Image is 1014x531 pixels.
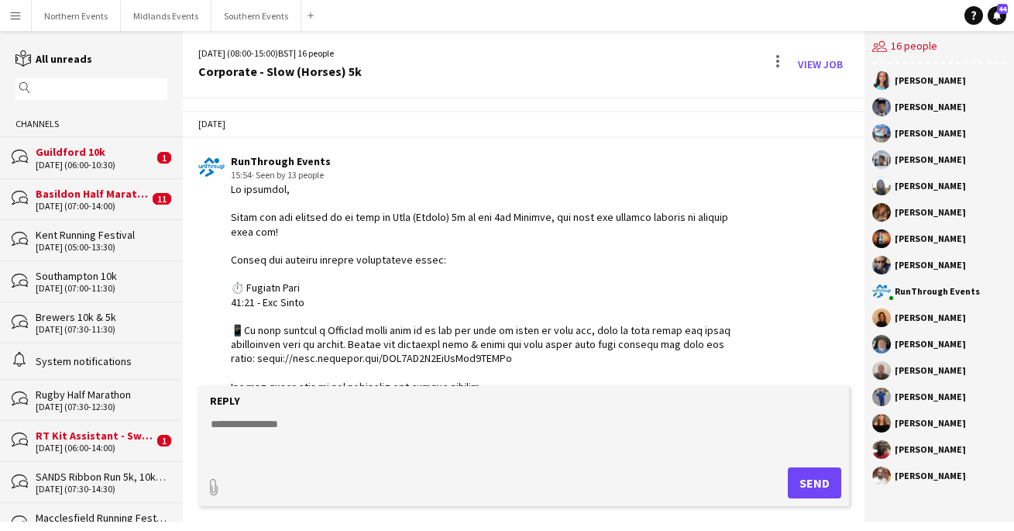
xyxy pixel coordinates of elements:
a: 44 [988,6,1006,25]
div: [PERSON_NAME] [895,181,966,191]
span: 44 [997,4,1008,14]
div: [PERSON_NAME] [895,471,966,481]
div: [DATE] (07:00-14:00) [36,201,149,212]
div: [PERSON_NAME] [895,313,966,322]
div: [PERSON_NAME] [895,155,966,164]
span: · Seen by 13 people [252,169,324,181]
div: [PERSON_NAME] [895,208,966,217]
div: [PERSON_NAME] [895,340,966,349]
span: 11 [153,193,171,205]
div: [PERSON_NAME] [895,445,966,454]
a: View Job [792,52,849,77]
div: [DATE] (07:00-11:30) [36,283,167,294]
div: 16 people [872,31,1006,64]
div: Corporate - Slow (Horses) 5k [198,64,362,78]
div: RunThrough Events [895,287,980,296]
button: Send [788,467,841,498]
button: Midlands Events [121,1,211,31]
div: Brewers 10k & 5k [36,310,167,324]
div: Rugby Half Marathon [36,388,167,402]
div: 15:54 [231,168,744,182]
div: [PERSON_NAME] [895,234,966,243]
div: Kent Running Festival [36,228,167,242]
div: System notifications [36,354,167,368]
div: SANDS Ribbon Run 5k, 10k & Junior Corporate Event [36,470,167,484]
div: [DATE] (05:00-13:30) [36,242,167,253]
div: [DATE] (07:30-12:30) [36,402,167,412]
div: [PERSON_NAME] [895,419,966,428]
div: [DATE] (06:00-14:00) [36,443,153,453]
div: [DATE] (06:00-10:30) [36,160,153,171]
div: [PERSON_NAME] [895,392,966,402]
span: BST [278,47,294,59]
div: [PERSON_NAME] [895,366,966,375]
div: Basildon Half Marathon & Juniors [36,187,149,201]
div: RunThrough Events [231,154,744,168]
div: Macclesfield Running Festival [36,511,167,525]
div: Southampton 10k [36,269,167,283]
button: Northern Events [32,1,121,31]
div: [DATE] (07:30-11:30) [36,324,167,335]
a: All unreads [15,52,92,66]
div: Guildford 10k [36,145,153,159]
div: [DATE] [183,111,864,137]
div: [PERSON_NAME] [895,129,966,138]
div: [PERSON_NAME] [895,76,966,85]
span: 1 [157,152,171,164]
div: [PERSON_NAME] [895,102,966,112]
button: Southern Events [211,1,301,31]
span: 1 [157,435,171,447]
div: [DATE] (07:30-14:30) [36,484,167,495]
div: [DATE] (08:00-15:00) | 16 people [198,47,362,60]
div: RT Kit Assistant - Swindon Half Marathon [36,429,153,443]
label: Reply [210,394,240,408]
div: [PERSON_NAME] [895,260,966,270]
